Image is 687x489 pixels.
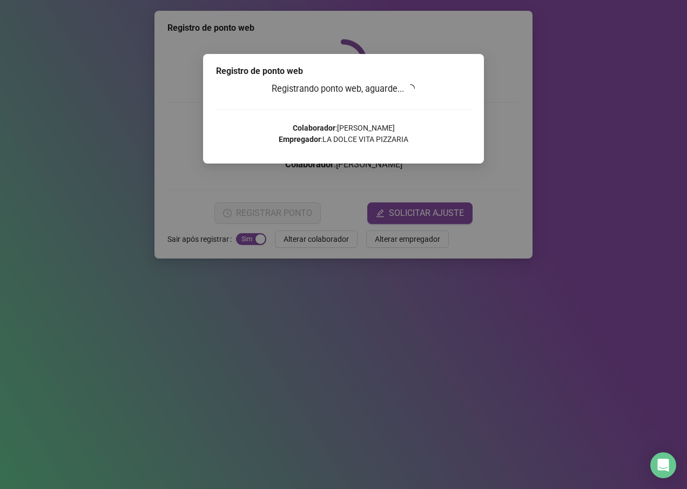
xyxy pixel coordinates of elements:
[650,452,676,478] div: Open Intercom Messenger
[406,84,415,93] span: loading
[216,82,471,96] h3: Registrando ponto web, aguarde...
[216,65,471,78] div: Registro de ponto web
[216,123,471,145] p: : [PERSON_NAME] : LA DOLCE VITA PIZZARIA
[279,135,321,144] strong: Empregador
[293,124,335,132] strong: Colaborador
